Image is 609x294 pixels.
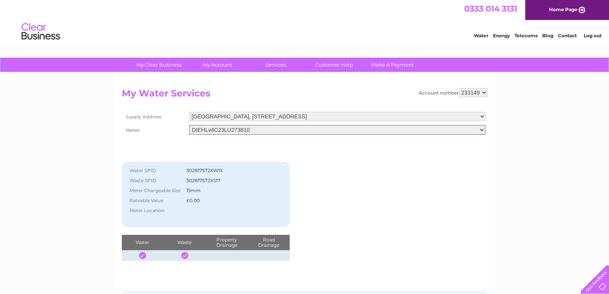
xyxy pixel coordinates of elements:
[126,186,184,196] th: Meter Chargeable Size
[302,58,366,72] a: Customer Help
[493,33,510,38] a: Energy
[184,186,273,196] td: 15mm
[186,58,249,72] a: My Account
[419,88,488,97] div: Account number
[464,4,517,13] a: 0333 014 3131
[122,110,187,123] th: Supply Address
[184,196,273,206] td: £0.00
[248,235,290,250] th: Road Drainage
[164,235,206,250] th: Waste
[206,235,247,250] th: Property Drainage
[514,33,538,38] a: Telecoms
[127,58,191,72] a: My Clear Business
[126,166,184,176] th: Water SPID
[122,123,187,137] th: Meter
[126,176,184,186] th: Waste SPID
[123,4,486,37] div: Clear Business is a trading name of Verastar Limited (registered in [GEOGRAPHIC_DATA] No. 3667643...
[184,176,273,186] td: 302817572XS17
[584,33,602,38] a: Log out
[542,33,553,38] a: Blog
[474,33,488,38] a: Water
[122,235,164,250] th: Water
[244,58,307,72] a: Services
[21,20,60,43] img: logo.png
[361,58,424,72] a: Make A Payment
[558,33,577,38] a: Contact
[126,196,184,206] th: Rateable Value
[126,206,184,216] th: Meter Location
[184,166,273,176] td: 302817572XW1X
[122,88,488,103] h2: My Water Services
